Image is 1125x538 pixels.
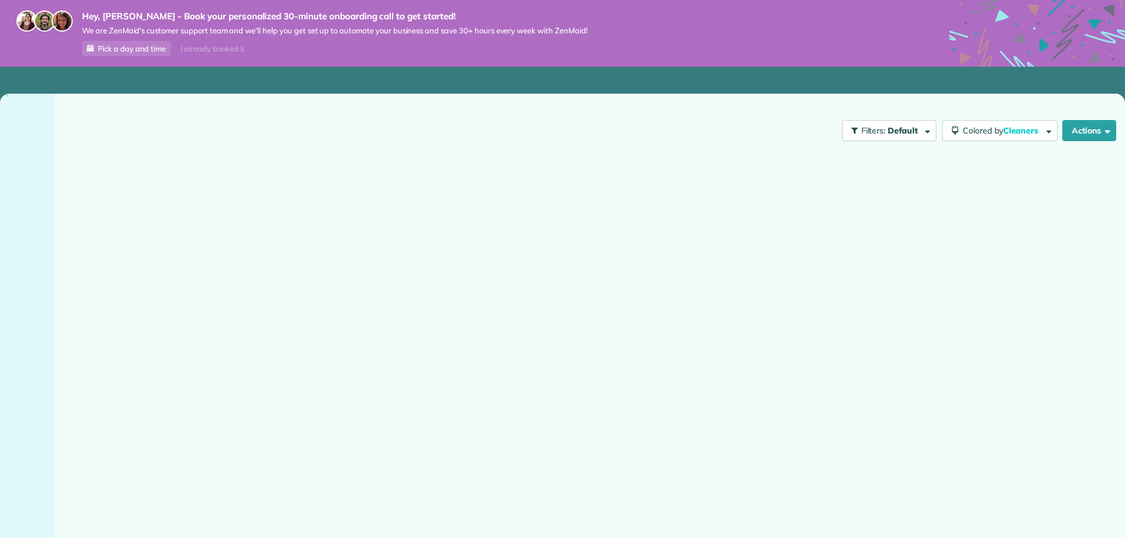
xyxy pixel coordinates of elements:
a: Pick a day and time [82,41,171,56]
span: Filters: [861,125,886,136]
img: michelle-19f622bdf1676172e81f8f8fba1fb50e276960ebfe0243fe18214015130c80e4.jpg [52,11,73,32]
a: Filters: Default [836,120,936,141]
span: Colored by [963,125,1042,136]
button: Colored byCleaners [942,120,1058,141]
span: We are ZenMaid’s customer support team and we’ll help you get set up to automate your business an... [82,26,588,36]
button: Filters: Default [842,120,936,141]
div: I already booked it [173,42,251,56]
img: jorge-587dff0eeaa6aab1f244e6dc62b8924c3b6ad411094392a53c71c6c4a576187d.jpg [34,11,55,32]
span: Pick a day and time [98,44,166,53]
span: Default [888,125,919,136]
strong: Hey, [PERSON_NAME] - Book your personalized 30-minute onboarding call to get started! [82,11,588,22]
button: Actions [1062,120,1116,141]
span: Cleaners [1003,125,1041,136]
img: maria-72a9807cf96188c08ef61303f053569d2e2a8a1cde33d635c8a3ac13582a053d.jpg [16,11,37,32]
